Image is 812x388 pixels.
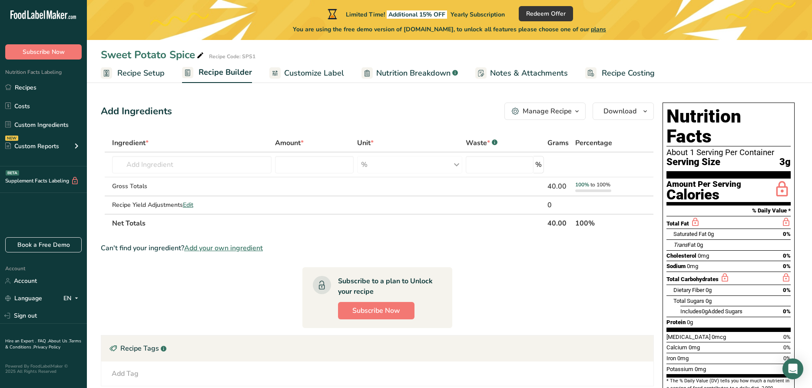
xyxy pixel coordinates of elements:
div: Amount Per Serving [666,180,741,189]
span: Cholesterol [666,252,696,259]
section: % Daily Value * [666,206,791,216]
span: Unit [357,138,374,148]
button: Redeem Offer [519,6,573,21]
span: Additional 15% OFF [387,10,447,19]
i: Trans [673,242,688,248]
span: Amount [275,138,304,148]
a: Recipe Costing [585,63,655,83]
span: Saturated Fat [673,231,706,237]
div: BETA [6,170,19,176]
span: Customize Label [284,67,344,79]
span: Subscribe Now [352,305,400,316]
span: Sodium [666,263,686,269]
div: Custom Reports [5,142,59,151]
th: 40.00 [546,214,573,232]
div: Open Intercom Messenger [782,358,803,379]
span: 0% [783,263,791,269]
div: EN [63,293,82,304]
button: Download [593,103,654,120]
span: 0mg [687,263,698,269]
span: 0mcg [712,334,726,340]
span: Fat [673,242,696,248]
button: Subscribe Now [5,44,82,60]
span: 0g [702,308,708,315]
span: Yearly Subscription [451,10,505,19]
span: 0% [783,287,791,293]
a: Notes & Attachments [475,63,568,83]
span: Potassium [666,366,693,372]
span: to 100% [590,181,610,188]
span: 0mg [695,366,706,372]
span: Recipe Costing [602,67,655,79]
h1: Nutrition Facts [666,106,791,146]
span: Notes & Attachments [490,67,568,79]
a: Nutrition Breakdown [361,63,458,83]
span: 0mg [677,355,689,361]
span: Calcium [666,344,687,351]
input: Add Ingredient [112,156,272,173]
span: Ingredient [112,138,149,148]
span: Redeem Offer [526,9,566,18]
span: 0% [783,344,791,351]
span: Subscribe Now [23,47,65,56]
span: 0% [783,308,791,315]
div: Recipe Code: SPS1 [209,53,255,60]
span: 0% [783,231,791,237]
span: 0% [783,355,791,361]
span: Nutrition Breakdown [376,67,451,79]
div: Limited Time! [326,9,505,19]
span: You are using the free demo version of [DOMAIN_NAME], to unlock all features please choose one of... [293,25,606,34]
div: Powered By FoodLabelMaker © 2025 All Rights Reserved [5,364,82,374]
a: FAQ . [38,338,48,344]
span: 0% [783,334,791,340]
span: 0g [708,231,714,237]
span: Edit [183,201,193,209]
div: Sweet Potato Spice [101,47,205,63]
span: 0g [697,242,703,248]
a: Book a Free Demo [5,237,82,252]
div: Subscribe to a plan to Unlock your recipe [338,276,435,297]
div: NEW [5,136,18,141]
span: 0% [783,252,791,259]
span: 100% [575,181,589,188]
span: Total Fat [666,220,689,227]
a: Hire an Expert . [5,338,36,344]
div: Recipe Yield Adjustments [112,200,272,209]
span: Recipe Builder [199,66,252,78]
span: 0g [706,287,712,293]
span: [MEDICAL_DATA] [666,334,710,340]
div: Add Ingredients [101,104,172,119]
div: Recipe Tags [101,335,653,361]
a: Privacy Policy [33,344,60,350]
span: Serving Size [666,157,720,168]
span: Recipe Setup [117,67,165,79]
th: 100% [573,214,628,232]
div: Calories [666,189,741,201]
span: 0mg [689,344,700,351]
div: Waste [466,138,497,148]
span: Dietary Fiber [673,287,704,293]
span: Add your own ingredient [184,243,263,253]
div: Can't find your ingredient? [101,243,654,253]
span: Total Sugars [673,298,704,304]
div: 40.00 [547,181,571,192]
span: 0g [706,298,712,304]
span: Grams [547,138,569,148]
span: Download [603,106,636,116]
span: Percentage [575,138,612,148]
a: Customize Label [269,63,344,83]
span: 0g [687,319,693,325]
span: plans [591,25,606,33]
button: Subscribe Now [338,302,414,319]
div: Manage Recipe [523,106,572,116]
span: 3g [779,157,791,168]
button: Manage Recipe [504,103,586,120]
a: Language [5,291,42,306]
a: Terms & Conditions . [5,338,81,350]
a: About Us . [48,338,69,344]
span: 0mg [698,252,709,259]
a: Recipe Setup [101,63,165,83]
div: Add Tag [112,368,139,379]
span: Includes Added Sugars [680,308,742,315]
a: Recipe Builder [182,63,252,83]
